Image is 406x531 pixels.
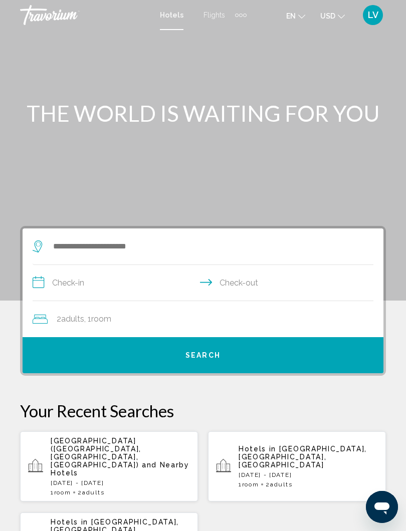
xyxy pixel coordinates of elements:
[23,301,383,337] button: Travelers: 2 adults, 0 children
[320,12,335,20] span: USD
[286,12,296,20] span: en
[33,265,373,301] button: Check in and out dates
[61,314,84,324] span: Adults
[320,9,345,23] button: Change currency
[20,431,198,502] button: [GEOGRAPHIC_DATA] ([GEOGRAPHIC_DATA], [GEOGRAPHIC_DATA], [GEOGRAPHIC_DATA]) and Nearby Hotels[DAT...
[235,7,247,23] button: Extra navigation items
[270,481,292,488] span: Adults
[368,10,378,20] span: LV
[51,518,88,526] span: Hotels in
[366,491,398,523] iframe: Button to launch messaging window
[239,445,276,453] span: Hotels in
[239,445,367,469] span: [GEOGRAPHIC_DATA], [GEOGRAPHIC_DATA], [GEOGRAPHIC_DATA]
[51,489,71,496] span: 1
[286,9,305,23] button: Change language
[20,401,386,421] p: Your Recent Searches
[204,11,225,19] a: Flights
[91,314,111,324] span: Room
[54,489,71,496] span: Room
[239,481,259,488] span: 1
[84,312,111,326] span: , 1
[208,431,386,502] button: Hotels in [GEOGRAPHIC_DATA], [GEOGRAPHIC_DATA], [GEOGRAPHIC_DATA][DATE] - [DATE]1Room2Adults
[160,11,183,19] a: Hotels
[20,100,386,126] h1: THE WORLD IS WAITING FOR YOU
[82,489,104,496] span: Adults
[57,312,84,326] span: 2
[20,5,150,25] a: Travorium
[185,352,221,360] span: Search
[360,5,386,26] button: User Menu
[242,481,259,488] span: Room
[51,437,141,469] span: [GEOGRAPHIC_DATA] ([GEOGRAPHIC_DATA], [GEOGRAPHIC_DATA], [GEOGRAPHIC_DATA])
[23,337,383,373] button: Search
[23,228,383,373] div: Search widget
[51,479,190,486] p: [DATE] - [DATE]
[239,471,378,478] p: [DATE] - [DATE]
[266,481,292,488] span: 2
[78,489,104,496] span: 2
[51,461,189,477] span: and Nearby Hotels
